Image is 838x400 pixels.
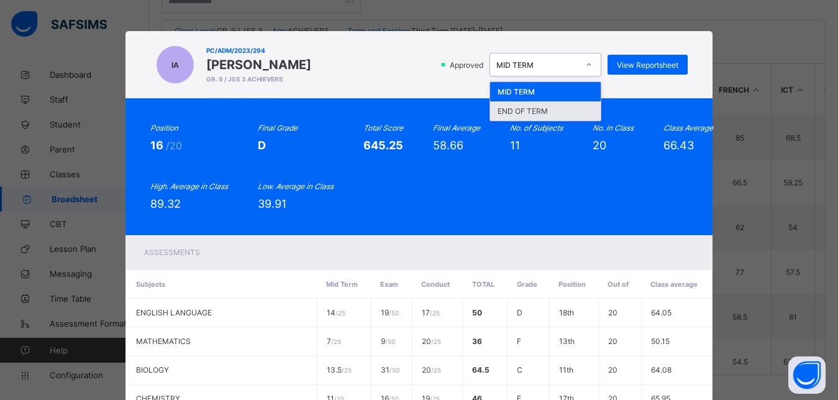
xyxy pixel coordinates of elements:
span: 20 [593,139,606,152]
span: / 50 [389,309,399,317]
span: Position [558,280,586,289]
span: Exam [380,280,398,289]
span: ENGLISH LANGUAGE [136,308,212,317]
span: 7 [327,337,341,346]
span: 9 [381,337,395,346]
button: Open asap [788,356,826,394]
i: Final Grade [258,123,298,133]
span: 13th [559,337,575,346]
span: View Reportsheet [617,60,678,70]
span: 19 [381,308,399,317]
span: 39.91 [258,197,286,210]
span: 20 [608,365,617,374]
span: 36 [472,337,482,346]
span: IA [171,60,179,70]
span: BIOLOGY [136,365,169,374]
span: / 25 [335,309,345,317]
i: Class Average [663,123,713,133]
span: / 25 [430,309,440,317]
span: 13.5 [327,365,352,374]
div: END OF TERM [490,101,601,121]
span: 11 [510,139,520,152]
i: Low. Average in Class [258,182,334,191]
span: Grade [517,280,537,289]
span: Total [472,280,494,289]
span: Assessments [144,248,200,257]
span: 50 [472,308,482,317]
span: 20 [422,365,441,374]
span: 20 [608,337,617,346]
span: 58.66 [433,139,463,152]
span: Subjects [136,280,165,289]
div: MID TERM [490,82,601,101]
span: Conduct [421,280,450,289]
span: [PERSON_NAME] [206,57,311,72]
div: MID TERM [496,60,578,70]
i: Final Average [433,123,480,133]
span: 89.32 [150,197,181,210]
i: No. in Class [593,123,634,133]
span: Out of [608,280,629,289]
span: PC/ADM/2023/294 [206,47,311,54]
i: Position [150,123,178,133]
span: C [517,365,522,374]
span: D [517,308,522,317]
span: 20 [422,337,441,346]
span: 20 [608,308,617,317]
span: GR. 9 / JSS 3 ACHIEVERS [206,75,311,83]
span: / 25 [331,338,341,345]
span: 16 [150,139,166,152]
span: Class average [650,280,698,289]
span: 31 [381,365,399,374]
span: MATHEMATICS [136,337,191,346]
i: Total Score [363,123,403,133]
span: / 25 [431,366,441,374]
span: / 25 [342,366,352,374]
span: F [517,337,521,346]
i: No. of Subjects [510,123,563,133]
span: 17 [422,308,440,317]
span: 11th [559,365,573,374]
span: 66.43 [663,139,694,152]
span: /20 [166,139,182,152]
span: 64.5 [472,365,490,374]
span: 50.15 [651,337,670,346]
span: 645.25 [363,139,403,152]
span: 18th [559,308,574,317]
span: 14 [327,308,345,317]
span: / 25 [431,338,441,345]
span: D [258,139,266,152]
i: High. Average in Class [150,182,228,191]
span: Mid Term [326,280,358,289]
span: Approved [449,60,487,70]
span: 64.08 [651,365,672,374]
span: / 50 [385,338,395,345]
span: 64.05 [651,308,672,317]
span: / 50 [389,366,399,374]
